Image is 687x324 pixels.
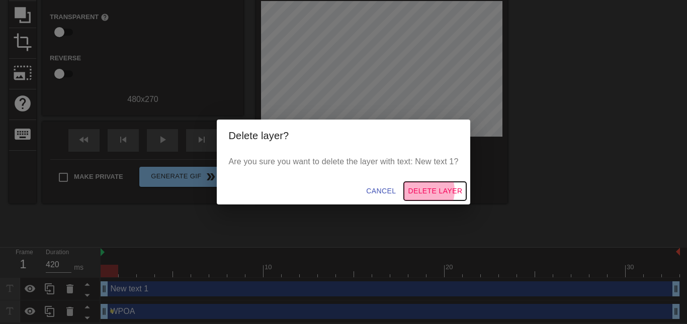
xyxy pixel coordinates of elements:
[229,156,459,168] p: Are you sure you want to delete the layer with text: New text 1?
[362,182,400,200] button: Cancel
[404,182,466,200] button: Delete Layer
[366,185,396,197] span: Cancel
[229,128,459,144] h2: Delete layer?
[408,185,462,197] span: Delete Layer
